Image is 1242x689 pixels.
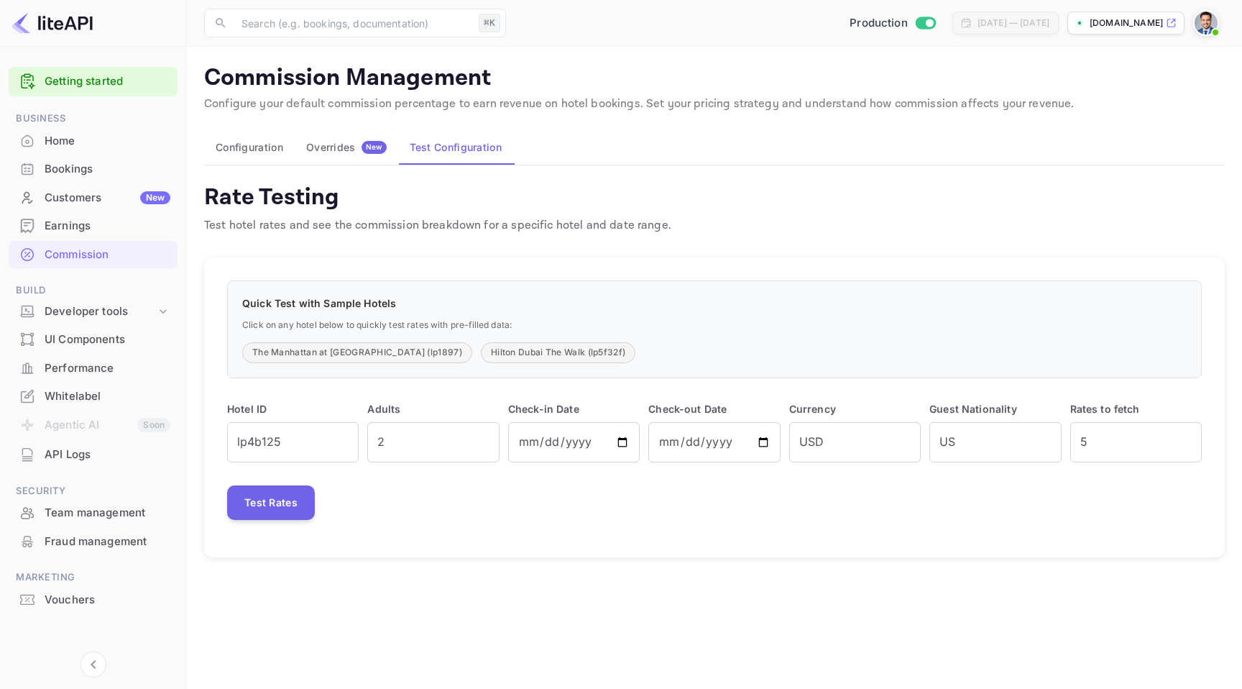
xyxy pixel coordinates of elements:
[1090,17,1163,29] p: [DOMAIN_NAME]
[9,586,178,614] div: Vouchers
[45,360,170,377] div: Performance
[80,652,106,677] button: Collapse navigation
[1195,12,1218,35] img: Santiago Moran Labat
[367,401,499,416] p: Adults
[9,241,178,268] a: Commission
[204,183,671,211] h4: Rate Testing
[789,401,921,416] p: Currency
[242,319,1187,332] p: Click on any hotel below to quickly test rates with pre-filled data:
[45,388,170,405] div: Whitelabel
[9,127,178,155] div: Home
[45,133,170,150] div: Home
[45,447,170,463] div: API Logs
[9,155,178,182] a: Bookings
[1070,401,1202,416] p: Rates to fetch
[398,130,513,165] button: Test Configuration
[45,332,170,348] div: UI Components
[9,241,178,269] div: Commission
[9,441,178,467] a: API Logs
[9,586,178,613] a: Vouchers
[11,12,93,35] img: LiteAPI logo
[9,184,178,212] div: CustomersNew
[233,9,473,37] input: Search (e.g. bookings, documentation)
[45,73,170,90] a: Getting started
[929,422,1061,462] input: US
[242,296,1187,311] p: Quick Test with Sample Hotels
[45,592,170,608] div: Vouchers
[9,528,178,556] div: Fraud management
[227,401,359,416] p: Hotel ID
[9,570,178,585] span: Marketing
[362,142,387,152] span: New
[204,96,1225,113] p: Configure your default commission percentage to earn revenue on hotel bookings. Set your pricing ...
[45,190,170,206] div: Customers
[204,217,671,234] p: Test hotel rates and see the commission breakdown for a specific hotel and date range.
[648,401,780,416] p: Check-out Date
[9,326,178,354] div: UI Components
[977,17,1049,29] div: [DATE] — [DATE]
[9,111,178,127] span: Business
[9,283,178,298] span: Build
[479,14,500,32] div: ⌘K
[9,299,178,324] div: Developer tools
[45,161,170,178] div: Bookings
[9,355,178,381] a: Performance
[9,184,178,211] a: CustomersNew
[9,383,178,411] div: Whitelabel
[9,67,178,96] div: Getting started
[45,534,170,550] div: Fraud management
[204,130,295,165] button: Configuration
[789,422,921,462] input: USD
[9,155,178,183] div: Bookings
[227,422,359,462] input: e.g., lp1897
[481,342,635,363] button: Hilton Dubai The Walk (lp5f32f)
[9,127,178,154] a: Home
[45,505,170,521] div: Team management
[9,355,178,383] div: Performance
[227,485,315,520] button: Test Rates
[45,218,170,234] div: Earnings
[9,499,178,526] a: Team management
[850,15,908,32] span: Production
[306,141,387,154] div: Overrides
[929,401,1061,416] p: Guest Nationality
[844,15,941,32] div: Switch to Sandbox mode
[9,212,178,240] div: Earnings
[9,499,178,527] div: Team management
[508,401,640,416] p: Check-in Date
[9,383,178,409] a: Whitelabel
[242,342,472,363] button: The Manhattan at [GEOGRAPHIC_DATA] (lp1897)
[9,483,178,499] span: Security
[45,247,170,263] div: Commission
[9,528,178,555] a: Fraud management
[9,326,178,352] a: UI Components
[204,64,1225,93] p: Commission Management
[45,304,156,320] div: Developer tools
[9,441,178,469] div: API Logs
[9,212,178,239] a: Earnings
[140,191,170,204] div: New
